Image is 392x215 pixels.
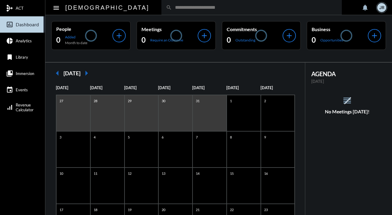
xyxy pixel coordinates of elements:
p: 30 [160,98,167,103]
p: 31 [194,98,201,103]
span: ACT [16,6,24,11]
p: 3 [58,135,63,140]
h2: [DEMOGRAPHIC_DATA] [65,3,149,12]
mat-icon: event [6,86,13,93]
mat-icon: pie_chart [6,37,13,44]
p: 22 [228,207,235,212]
mat-icon: search [166,5,172,11]
span: Immersion [16,71,34,76]
p: [DATE] [261,85,295,90]
p: 5 [126,135,131,140]
span: Dashboard [16,22,39,27]
mat-icon: signal_cellular_alt [6,104,13,111]
p: [DATE] [124,85,158,90]
p: 16 [263,171,269,176]
p: 8 [228,135,233,140]
mat-icon: reorder [342,96,352,106]
p: 28 [92,98,99,103]
mat-icon: bookmark [6,54,13,61]
p: 23 [263,207,269,212]
p: 15 [228,171,235,176]
p: 7 [194,135,199,140]
span: Events [16,87,28,92]
p: 10 [58,171,65,176]
mat-icon: mediation [6,5,13,12]
p: 2 [263,98,267,103]
p: 13 [160,171,167,176]
p: 12 [126,171,133,176]
p: [DATE] [90,85,124,90]
p: 17 [58,207,65,212]
p: 4 [92,135,97,140]
p: 18 [92,207,99,212]
p: 6 [160,135,165,140]
p: 14 [194,171,201,176]
p: 19 [126,207,133,212]
p: 1 [228,98,233,103]
mat-icon: collections_bookmark [6,70,13,77]
p: 29 [126,98,133,103]
h5: No Meetings [DATE]! [305,109,389,114]
mat-icon: Side nav toggle icon [53,4,60,11]
p: 27 [58,98,65,103]
p: [DATE] [311,79,383,84]
p: 21 [194,207,201,212]
mat-icon: arrow_right [80,67,92,79]
mat-icon: arrow_left [51,67,63,79]
mat-icon: notifications [361,4,369,11]
span: Analytics [16,38,32,43]
p: [DATE] [192,85,226,90]
p: [DATE] [158,85,192,90]
p: 9 [263,135,267,140]
span: Library [16,55,28,60]
p: [DATE] [226,85,261,90]
h2: AGENDA [311,70,383,77]
p: [DATE] [56,85,90,90]
p: 20 [160,207,167,212]
span: Revenue Calculator [16,103,34,112]
h2: [DATE] [63,70,80,77]
p: 11 [92,171,99,176]
button: Toggle sidenav [50,2,62,14]
div: JR [377,3,386,12]
mat-icon: insert_chart_outlined [6,21,13,28]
